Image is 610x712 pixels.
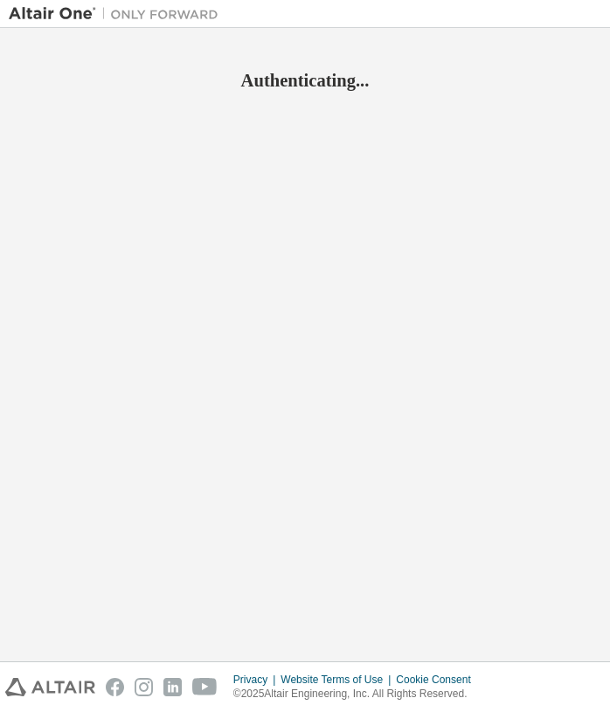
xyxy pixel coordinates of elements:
[396,673,481,687] div: Cookie Consent
[163,678,182,696] img: linkedin.svg
[135,678,153,696] img: instagram.svg
[9,69,601,92] h2: Authenticating...
[9,5,227,23] img: Altair One
[233,687,482,702] p: © 2025 Altair Engineering, Inc. All Rights Reserved.
[281,673,396,687] div: Website Terms of Use
[106,678,124,696] img: facebook.svg
[233,673,281,687] div: Privacy
[5,678,95,696] img: altair_logo.svg
[192,678,218,696] img: youtube.svg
